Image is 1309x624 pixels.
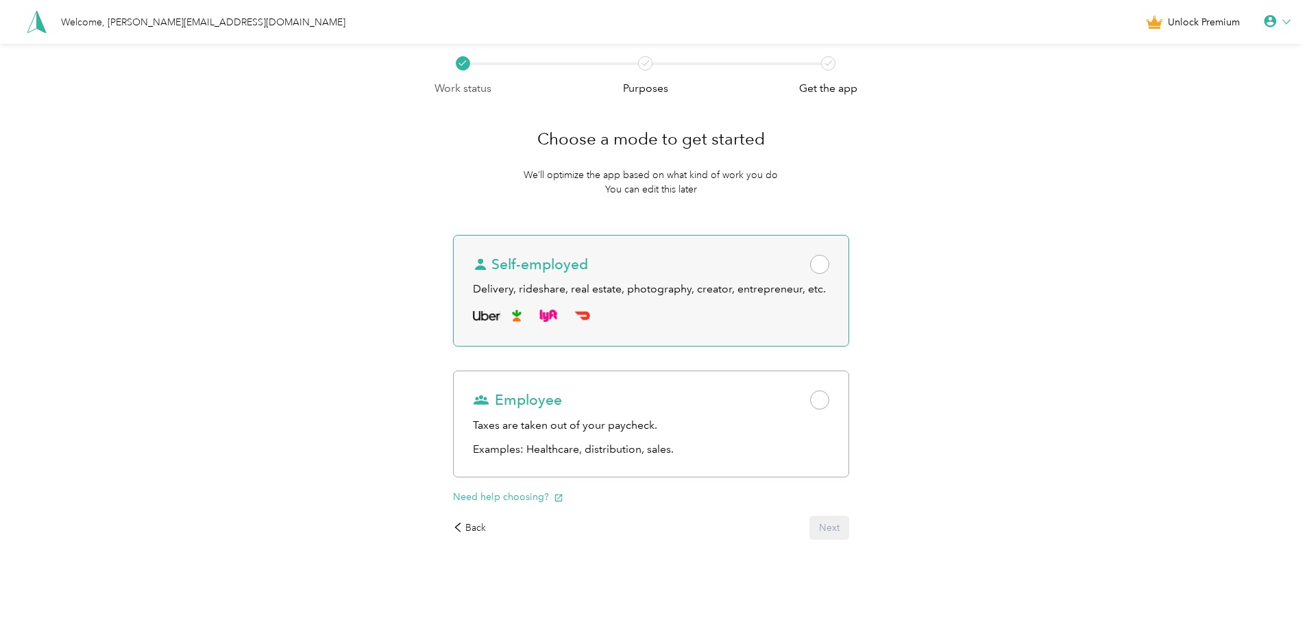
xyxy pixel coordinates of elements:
iframe: Everlance-gr Chat Button Frame [1232,547,1309,624]
p: Examples: Healthcare, distribution, sales. [473,441,829,458]
p: Work status [435,80,491,97]
button: Need help choosing? [453,490,563,504]
div: Delivery, rideshare, real estate, photography, creator, entrepreneur, etc. [473,281,829,298]
div: Welcome, [PERSON_NAME][EMAIL_ADDRESS][DOMAIN_NAME] [61,15,345,29]
p: You can edit this later [605,182,697,197]
p: Get the app [799,80,857,97]
h1: Choose a mode to get started [537,123,765,155]
span: Self-employed [473,255,588,274]
span: Unlock Premium [1168,15,1240,29]
div: Back [453,521,486,535]
div: Taxes are taken out of your paycheck. [473,417,829,434]
p: Purposes [623,80,668,97]
p: We’ll optimize the app based on what kind of work you do [524,168,778,182]
span: Employee [473,390,562,410]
